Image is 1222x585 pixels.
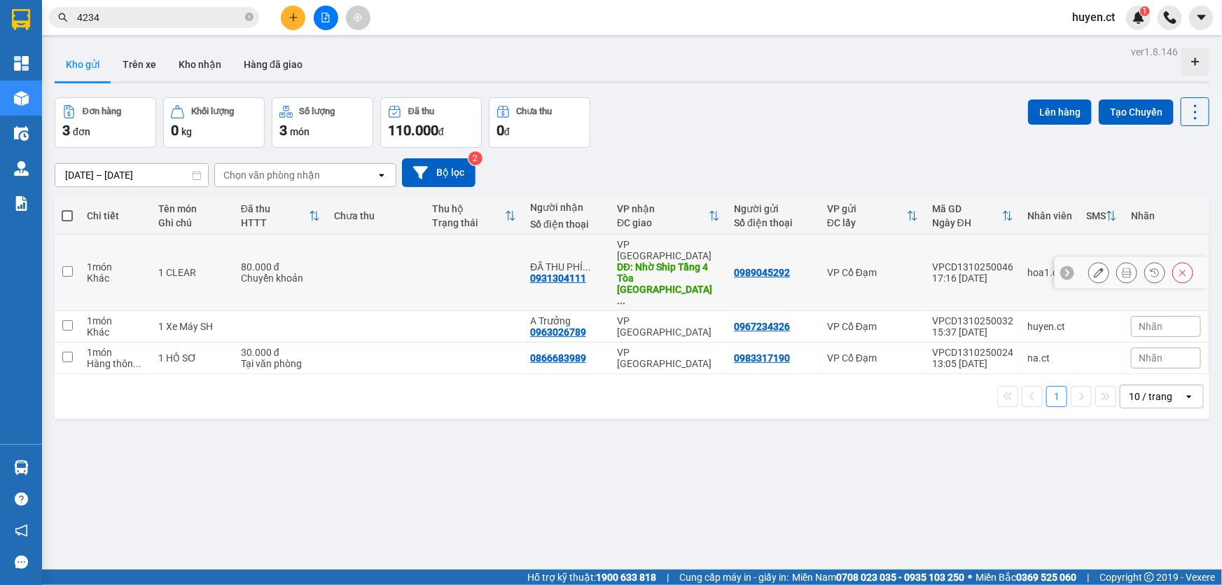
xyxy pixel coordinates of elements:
div: Khác [87,273,144,284]
div: A Trưởng [530,315,603,326]
span: | [667,570,669,585]
span: ⚪️ [968,574,972,580]
button: plus [281,6,305,30]
span: đ [438,126,444,137]
button: Lên hàng [1028,99,1092,125]
div: huyen.ct [1027,321,1072,332]
input: Tìm tên, số ĐT hoặc mã đơn [77,10,242,25]
span: huyen.ct [1061,8,1126,26]
div: Khối lượng [191,106,234,116]
span: file-add [321,13,331,22]
span: notification [15,524,28,537]
img: phone-icon [1164,11,1176,24]
div: Đã thu [241,203,309,214]
button: Kho nhận [167,48,232,81]
div: Người nhận [530,202,603,213]
strong: 0708 023 035 - 0935 103 250 [836,572,964,583]
li: Cổ Đạm, xã [GEOGRAPHIC_DATA], [GEOGRAPHIC_DATA] [131,34,585,52]
input: Select a date range. [55,164,208,186]
strong: 1900 633 818 [596,572,656,583]
span: 3 [62,122,70,139]
span: question-circle [15,493,28,506]
b: GỬI : VP Cổ Đạm [18,102,163,125]
span: | [1087,570,1089,585]
div: Chưa thu [334,210,418,221]
img: warehouse-icon [14,91,29,106]
div: Ghi chú [158,217,227,228]
div: Chi tiết [87,210,144,221]
div: Chuyển khoản [241,273,320,284]
div: VP [GEOGRAPHIC_DATA] [617,315,720,338]
span: plus [289,13,298,22]
div: ver 1.8.146 [1131,44,1178,60]
th: Toggle SortBy [1079,198,1124,235]
button: Đã thu110.000đ [380,97,482,148]
div: VPCD1310250024 [932,347,1013,358]
span: 0 [497,122,504,139]
div: SMS [1086,210,1106,221]
img: dashboard-icon [14,56,29,71]
div: Tại văn phòng [241,358,320,369]
sup: 2 [468,151,482,165]
div: 1 Xe Máy SH [158,321,227,332]
div: 0967234326 [734,321,790,332]
div: Người gửi [734,203,813,214]
div: Nhân viên [1027,210,1072,221]
img: logo.jpg [18,18,88,88]
div: Ngày ĐH [932,217,1002,228]
span: close-circle [245,13,254,21]
div: Đơn hàng [83,106,121,116]
div: ĐÃ THU PHÍ SHIP 50K [530,261,603,273]
span: Miền Bắc [975,570,1076,585]
button: Khối lượng0kg [163,97,265,148]
button: Chưa thu0đ [489,97,590,148]
button: file-add [314,6,338,30]
span: 0 [171,122,179,139]
div: VP Cổ Đạm [827,321,918,332]
div: VP [GEOGRAPHIC_DATA] [617,239,720,261]
div: VP [GEOGRAPHIC_DATA] [617,347,720,369]
div: 17:16 [DATE] [932,273,1013,284]
div: Khác [87,326,144,338]
span: đ [504,126,510,137]
div: Đã thu [408,106,434,116]
div: VP nhận [617,203,709,214]
div: 80.000 đ [241,261,320,273]
div: hoa1.ct [1027,267,1072,278]
img: warehouse-icon [14,460,29,475]
button: Bộ lọc [402,158,475,187]
div: VPCD1310250046 [932,261,1013,273]
span: 3 [279,122,287,139]
div: 0931304111 [530,273,586,284]
span: message [15,556,28,569]
svg: open [376,170,387,181]
div: HTTT [241,217,309,228]
button: Đơn hàng3đơn [55,97,156,148]
span: search [58,13,68,22]
span: Hỗ trợ kỹ thuật: [527,570,656,585]
span: ... [133,358,141,369]
button: 1 [1046,386,1067,407]
button: Trên xe [111,48,167,81]
span: kg [181,126,192,137]
div: 1 món [87,315,144,326]
div: ĐC giao [617,217,709,228]
div: ĐC lấy [827,217,907,228]
sup: 1 [1140,6,1150,16]
span: đơn [73,126,90,137]
div: Trạng thái [432,217,505,228]
span: 1 [1142,6,1147,16]
div: Thu hộ [432,203,505,214]
div: Tạo kho hàng mới [1181,48,1209,76]
img: solution-icon [14,196,29,211]
svg: open [1183,391,1195,402]
th: Toggle SortBy [234,198,327,235]
div: VP Cổ Đạm [827,352,918,364]
div: Số điện thoại [530,219,603,230]
span: ... [617,295,625,306]
div: 1 HỒ SƠ [158,352,227,364]
div: 1 CLEAR [158,267,227,278]
div: na.ct [1027,352,1072,364]
div: VP gửi [827,203,907,214]
div: Chọn văn phòng nhận [223,168,320,182]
